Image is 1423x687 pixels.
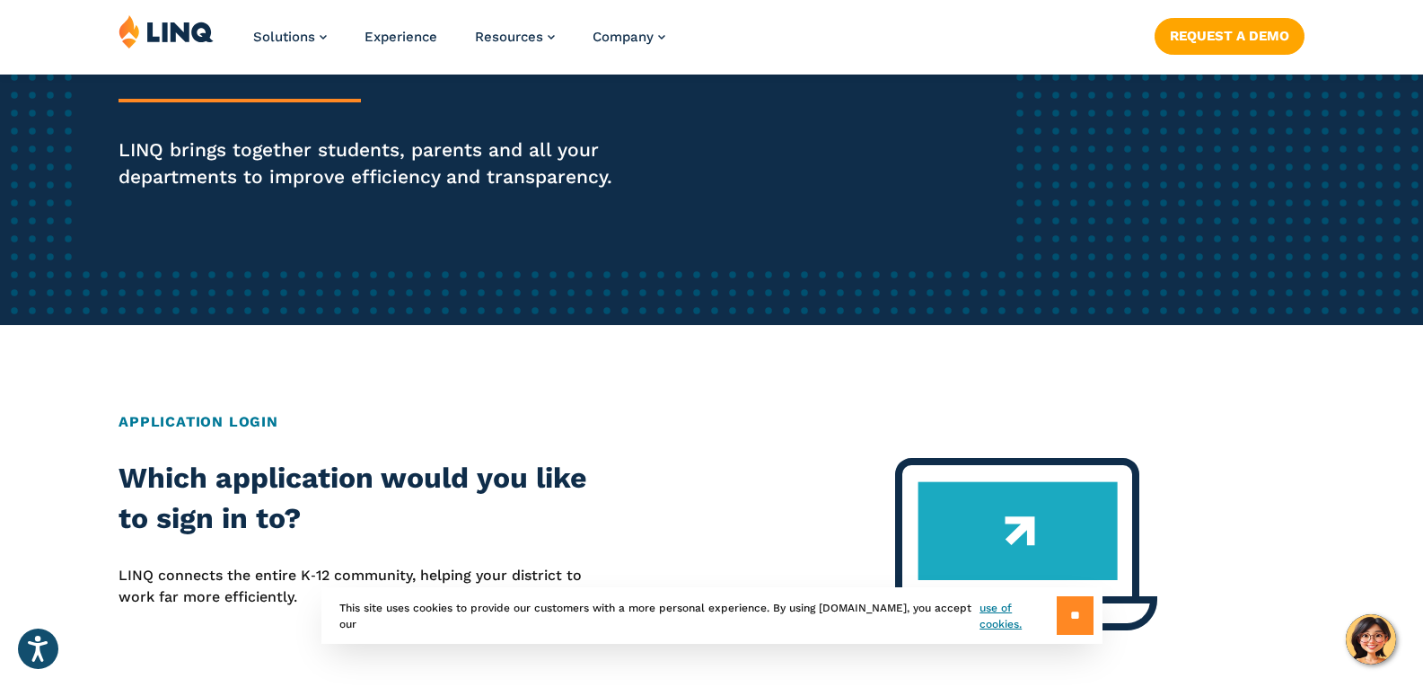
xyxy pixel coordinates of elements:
img: LINQ | K‑12 Software [119,14,214,48]
span: Company [593,29,654,45]
nav: Primary Navigation [253,14,665,74]
nav: Button Navigation [1155,14,1304,54]
a: Request a Demo [1155,18,1304,54]
button: Hello, have a question? Let’s chat. [1346,614,1396,665]
a: Company [593,29,665,45]
h2: Which application would you like to sign in to? [119,458,592,540]
span: Resources [475,29,543,45]
p: LINQ connects the entire K‑12 community, helping your district to work far more efficiently. [119,565,592,609]
p: LINQ brings together students, parents and all your departments to improve efficiency and transpa... [119,137,667,190]
a: use of cookies. [979,600,1056,632]
span: Solutions [253,29,315,45]
h2: Application Login [119,411,1304,433]
a: Resources [475,29,555,45]
a: Experience [365,29,437,45]
a: Solutions [253,29,327,45]
div: This site uses cookies to provide our customers with a more personal experience. By using [DOMAIN... [321,587,1102,644]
